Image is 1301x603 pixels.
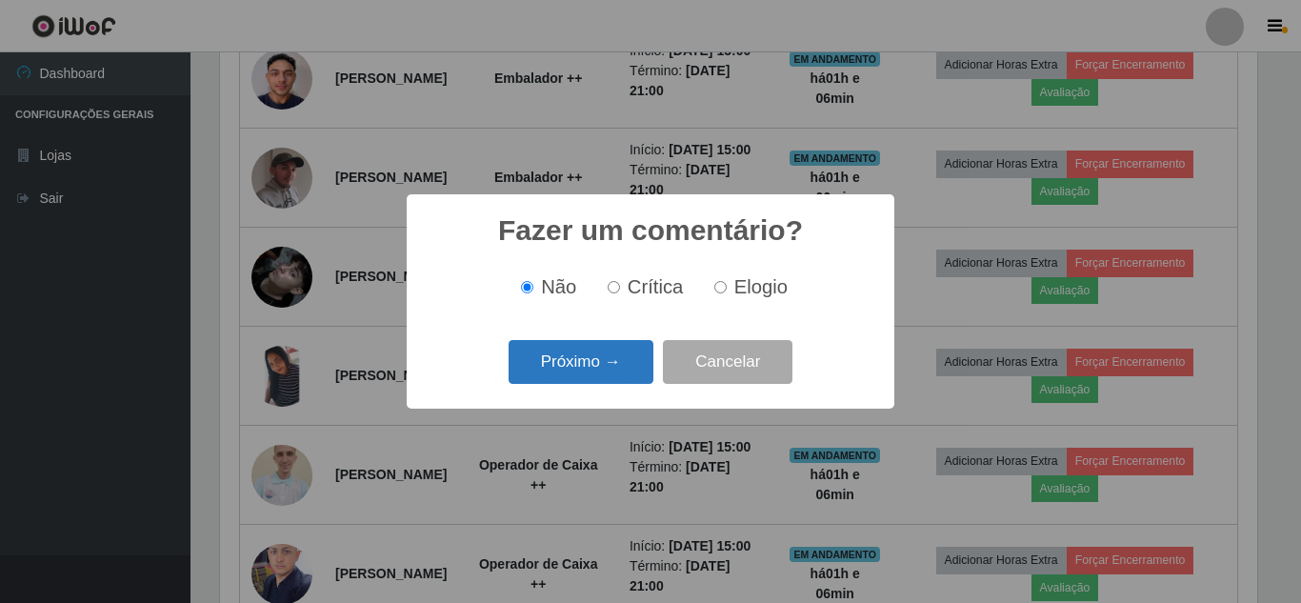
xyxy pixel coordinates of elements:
span: Não [541,276,576,297]
input: Elogio [714,281,727,293]
span: Elogio [734,276,788,297]
button: Próximo → [509,340,653,385]
input: Não [521,281,533,293]
h2: Fazer um comentário? [498,213,803,248]
button: Cancelar [663,340,792,385]
span: Crítica [628,276,684,297]
input: Crítica [608,281,620,293]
